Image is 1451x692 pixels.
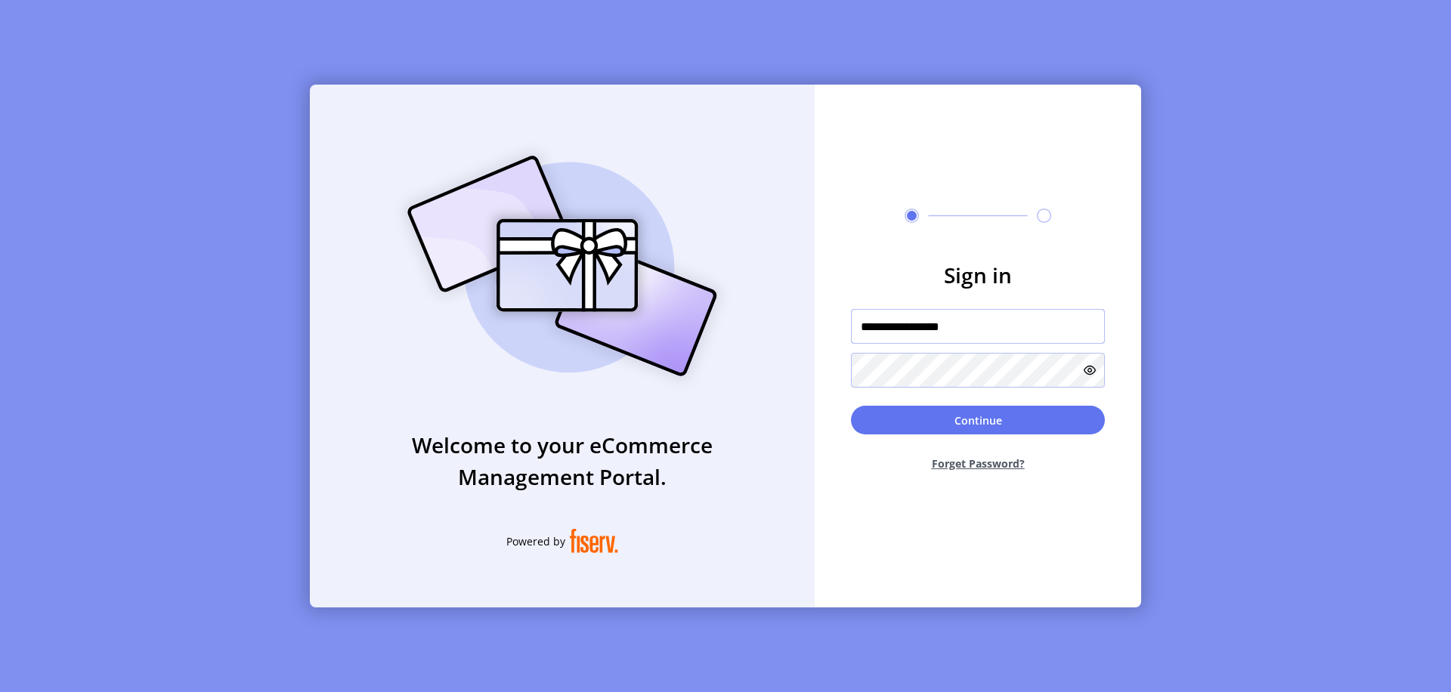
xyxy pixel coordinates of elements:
img: card_Illustration.svg [385,139,740,393]
h3: Welcome to your eCommerce Management Portal. [310,429,815,493]
h3: Sign in [851,259,1105,291]
button: Continue [851,406,1105,434]
span: Powered by [506,533,565,549]
button: Forget Password? [851,443,1105,483]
